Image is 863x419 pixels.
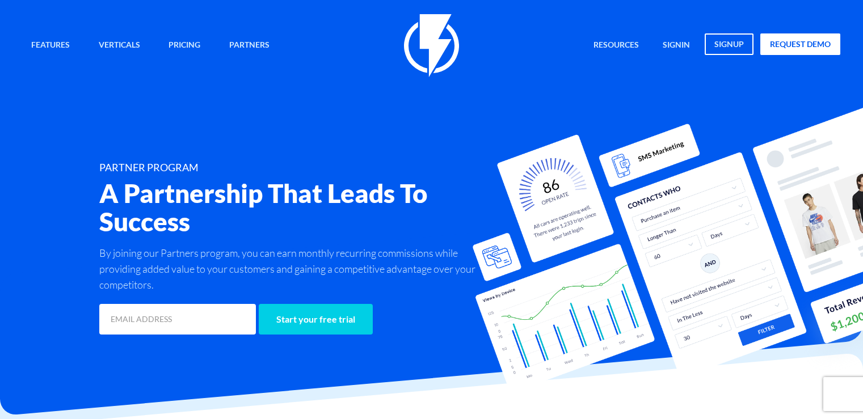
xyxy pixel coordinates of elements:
[99,162,491,173] h1: PARTNER PROGRAM
[705,33,753,55] a: signup
[99,245,491,293] p: By joining our Partners program, you can earn monthly recurring commissions while providing added...
[585,33,647,58] a: Resources
[760,33,840,55] a: request demo
[259,304,373,335] input: Start your free trial
[90,33,149,58] a: Verticals
[221,33,278,58] a: Partners
[654,33,698,58] a: signin
[99,304,256,335] input: EMAIL ADDRESS
[23,33,78,58] a: Features
[99,179,491,236] h2: A Partnership That Leads To Success
[160,33,209,58] a: Pricing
